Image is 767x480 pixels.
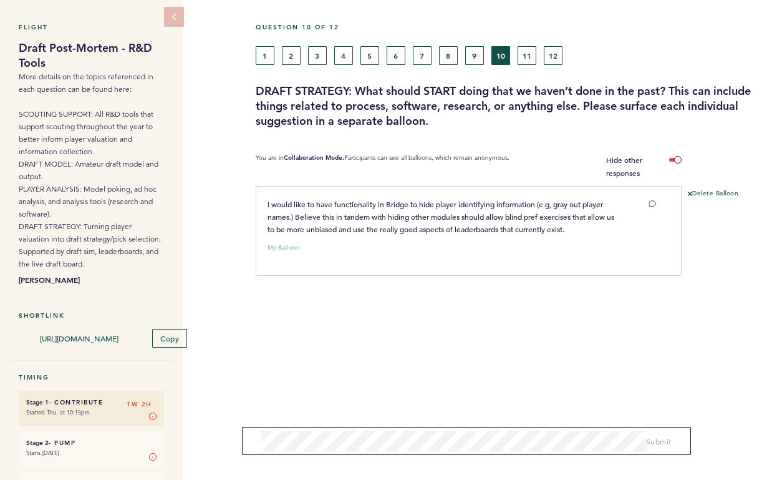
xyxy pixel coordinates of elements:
[19,23,164,31] h5: Flight
[282,46,301,65] button: 2
[491,46,510,65] button: 10
[646,435,672,448] button: Submit
[19,311,164,320] h5: Shortlink
[26,408,90,416] time: Started Thu. at 10:15pm
[268,199,616,234] span: I would like to have functionality in Bridge to hide player identifying information (e.g, gray ou...
[256,154,509,180] p: You are in Participants can see all balloons, which remain anonymous.
[688,189,738,199] button: Delete Balloon
[606,155,642,178] span: Hide other responses
[26,449,59,457] time: Starts [DATE]
[160,333,179,343] span: Copy
[19,72,161,268] span: More details on the topics referenced in each question can be found here: SCOUTING SUPPORT: All R...
[518,46,536,65] button: 11
[334,46,353,65] button: 4
[413,46,432,65] button: 7
[646,436,672,446] span: Submit
[127,398,152,411] span: 1W 2H
[360,46,379,65] button: 5
[308,46,327,65] button: 3
[284,154,344,162] b: Collaboration Mode.
[152,329,187,348] button: Copy
[26,439,157,447] h6: - Pump
[19,373,164,381] h5: Timing
[256,84,758,129] h3: DRAFT STRATEGY: What should START doing that we haven’t done in the past? This can include things...
[26,439,49,447] small: Stage 2
[256,46,274,65] button: 1
[439,46,458,65] button: 8
[544,46,562,65] button: 12
[387,46,405,65] button: 6
[26,398,49,406] small: Stage 1
[465,46,484,65] button: 9
[26,398,157,406] h6: - Contribute
[268,245,300,251] small: My Balloon
[19,273,164,286] b: [PERSON_NAME]
[256,23,758,31] h5: Question 10 of 12
[19,41,164,71] h1: Draft Post-Mortem - R&D Tools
